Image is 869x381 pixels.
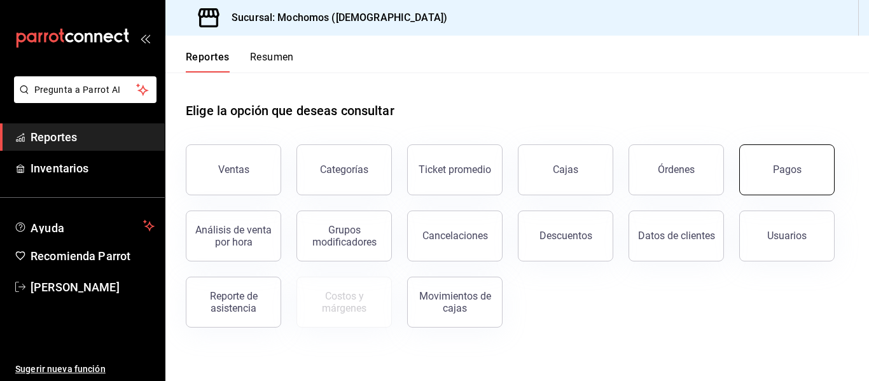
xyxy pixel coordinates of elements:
[34,83,137,97] span: Pregunta a Parrot AI
[629,211,724,261] button: Datos de clientes
[539,230,592,242] div: Descuentos
[186,211,281,261] button: Análisis de venta por hora
[194,224,273,248] div: Análisis de venta por hora
[305,224,384,248] div: Grupos modificadores
[407,144,503,195] button: Ticket promedio
[186,277,281,328] button: Reporte de asistencia
[518,211,613,261] button: Descuentos
[31,218,138,233] span: Ayuda
[31,128,155,146] span: Reportes
[186,101,394,120] h1: Elige la opción que deseas consultar
[221,10,447,25] h3: Sucursal: Mochomos ([DEMOGRAPHIC_DATA])
[629,144,724,195] button: Órdenes
[518,144,613,195] button: Cajas
[407,277,503,328] button: Movimientos de cajas
[186,51,230,73] button: Reportes
[296,144,392,195] button: Categorías
[250,51,294,73] button: Resumen
[305,290,384,314] div: Costos y márgenes
[194,290,273,314] div: Reporte de asistencia
[140,33,150,43] button: open_drawer_menu
[767,230,807,242] div: Usuarios
[296,277,392,328] button: Contrata inventarios para ver este reporte
[658,163,695,176] div: Órdenes
[31,160,155,177] span: Inventarios
[739,144,835,195] button: Pagos
[31,279,155,296] span: [PERSON_NAME]
[419,163,491,176] div: Ticket promedio
[553,163,578,176] div: Cajas
[773,163,802,176] div: Pagos
[14,76,156,103] button: Pregunta a Parrot AI
[320,163,368,176] div: Categorías
[638,230,715,242] div: Datos de clientes
[407,211,503,261] button: Cancelaciones
[31,247,155,265] span: Recomienda Parrot
[9,92,156,106] a: Pregunta a Parrot AI
[739,211,835,261] button: Usuarios
[422,230,488,242] div: Cancelaciones
[296,211,392,261] button: Grupos modificadores
[186,51,294,73] div: navigation tabs
[415,290,494,314] div: Movimientos de cajas
[186,144,281,195] button: Ventas
[218,163,249,176] div: Ventas
[15,363,155,376] span: Sugerir nueva función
